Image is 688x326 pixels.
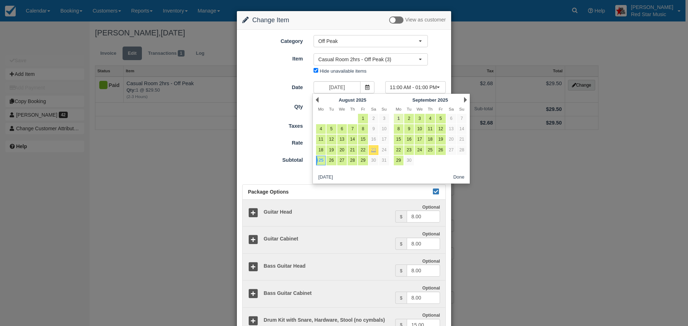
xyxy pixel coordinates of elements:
a: 28 [348,156,357,165]
a: 18 [316,145,326,155]
a: 24 [415,145,424,155]
a: Guitar Head Optional $ [243,200,445,227]
a: 23 [369,145,378,155]
label: Item [237,53,308,63]
span: Saturday [449,107,454,111]
a: 12 [436,124,445,134]
a: 5 [326,124,336,134]
small: $ [400,214,402,219]
span: 11:00 AM - 01:00 PM [390,84,436,91]
a: 30 [404,156,414,165]
a: 16 [404,135,414,144]
span: Friday [439,107,443,111]
label: Hide unavailable items [320,68,366,74]
a: 11 [316,135,326,144]
h5: Guitar Head [258,209,395,215]
a: 11 [425,124,435,134]
a: 9 [404,124,414,134]
button: Off Peak [314,35,428,47]
span: Thursday [428,107,433,111]
a: 19 [436,135,445,144]
span: Sunday [382,107,387,111]
small: $ [400,296,402,301]
a: 7 [457,114,467,123]
a: 25 [316,156,326,165]
label: Subtotal [237,154,308,164]
span: Casual Room 2hrs - Off Peak (3) [318,56,419,63]
strong: Optional [422,259,440,264]
a: 21 [457,135,467,144]
a: 13 [337,135,347,144]
span: Tuesday [407,107,411,111]
a: 29 [358,156,368,165]
button: Done [450,173,467,182]
a: 20 [337,145,347,155]
a: 24 [379,145,389,155]
a: 27 [446,145,456,155]
button: Casual Room 2hrs - Off Peak (3) [314,53,428,65]
a: 26 [436,145,445,155]
a: 5 [436,114,445,123]
a: 17 [379,135,389,144]
h5: Bass Guitar Head [258,263,395,269]
a: 31 [379,156,389,165]
span: August [339,97,355,103]
a: 22 [358,145,368,155]
a: Prev [316,97,319,103]
span: Thursday [350,107,355,111]
a: Bass Guitar Head Optional $ [243,253,445,281]
a: 6 [337,124,347,134]
h5: Bass Guitar Cabinet [258,291,395,296]
a: 2 [404,114,414,123]
strong: Optional [422,205,440,210]
div: 1 @ $29.50 [308,137,451,149]
small: $ [400,242,402,247]
a: 8 [394,124,403,134]
span: Wednesday [339,107,345,111]
span: Change Item [252,16,289,24]
a: 20 [446,135,456,144]
label: Taxes [237,120,308,130]
a: 16 [369,135,378,144]
span: 2025 [356,97,366,103]
a: 30 [369,156,378,165]
span: September [412,97,436,103]
a: Next [464,97,467,103]
a: 14 [457,124,467,134]
span: Sunday [459,107,464,111]
span: Package Options [248,189,289,195]
strong: Optional [422,313,440,318]
a: 25 [425,145,435,155]
a: 19 [326,145,336,155]
a: 14 [348,135,357,144]
label: Category [237,35,308,45]
a: 17 [415,135,424,144]
a: 28 [457,145,467,155]
small: $ [400,268,402,273]
span: Monday [396,107,401,111]
strong: Optional [422,232,440,237]
span: 2025 [438,97,448,103]
button: 11:00 AM - 01:00 PM [385,81,446,93]
a: 10 [379,124,389,134]
span: Tuesday [329,107,334,111]
a: 3 [379,114,389,123]
span: Friday [361,107,365,111]
a: 21 [348,145,357,155]
span: Monday [318,107,324,111]
a: 6 [446,114,456,123]
a: 12 [326,135,336,144]
a: 27 [337,156,347,165]
h5: Drum Kit with Snare, Hardware, Stool (no cymbals) [258,317,395,323]
h5: Guitar Cabinet [258,236,395,242]
span: Saturday [371,107,376,111]
a: 4 [316,124,326,134]
button: [DATE] [316,173,336,182]
span: Wednesday [416,107,422,111]
a: 1 [358,114,368,123]
a: Bass Guitar Cabinet Optional $ [243,280,445,308]
span: Off Peak [318,38,419,45]
a: 9 [369,124,378,134]
a: 23 [404,145,414,155]
a: 13 [446,124,456,134]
